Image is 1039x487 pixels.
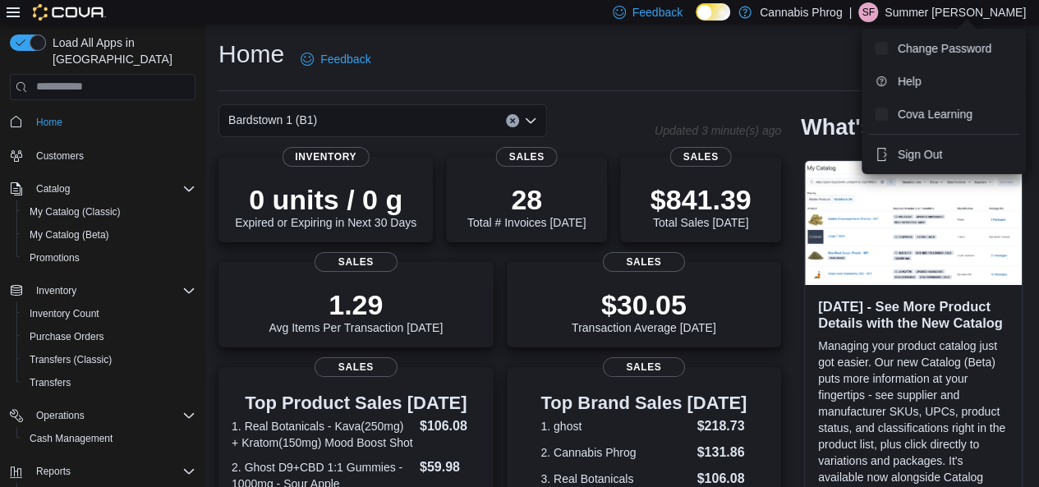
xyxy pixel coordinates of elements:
[898,40,991,57] span: Change Password
[506,114,519,127] button: Clear input
[30,281,195,301] span: Inventory
[16,427,202,450] button: Cash Management
[868,35,1019,62] button: Change Password
[294,43,377,76] a: Feedback
[467,183,586,216] p: 28
[540,418,690,434] dt: 1. ghost
[23,304,106,324] a: Inventory Count
[33,4,106,21] img: Cova
[23,304,195,324] span: Inventory Count
[16,348,202,371] button: Transfers (Classic)
[651,183,752,229] div: Total Sales [DATE]
[898,106,972,122] span: Cova Learning
[16,302,202,325] button: Inventory Count
[30,462,77,481] button: Reports
[36,465,71,478] span: Reports
[858,2,878,22] div: Summer Frazier
[23,373,77,393] a: Transfers
[30,462,195,481] span: Reports
[696,416,747,436] dd: $218.73
[232,418,413,451] dt: 1. Real Botanicals - Kava(250mg) + Kratom(150mg) Mood Boost Shot
[603,357,685,377] span: Sales
[235,183,416,229] div: Expired or Expiring in Next 30 Days
[30,281,83,301] button: Inventory
[30,353,112,366] span: Transfers (Classic)
[818,298,1009,331] h3: [DATE] - See More Product Details with the New Catalog
[760,2,842,22] p: Cannabis Phrog
[23,373,195,393] span: Transfers
[540,444,690,461] dt: 2. Cannabis Phrog
[218,38,284,71] h1: Home
[23,225,116,245] a: My Catalog (Beta)
[420,457,480,477] dd: $59.98
[670,147,732,167] span: Sales
[30,228,109,241] span: My Catalog (Beta)
[23,350,118,370] a: Transfers (Classic)
[269,288,443,321] p: 1.29
[868,141,1019,168] button: Sign Out
[30,330,104,343] span: Purchase Orders
[23,248,195,268] span: Promotions
[868,68,1019,94] button: Help
[420,416,480,436] dd: $106.08
[23,350,195,370] span: Transfers (Classic)
[898,146,942,163] span: Sign Out
[46,34,195,67] span: Load All Apps in [GEOGRAPHIC_DATA]
[23,225,195,245] span: My Catalog (Beta)
[467,183,586,229] div: Total # Invoices [DATE]
[898,73,922,90] span: Help
[862,2,874,22] span: SF
[16,325,202,348] button: Purchase Orders
[23,429,195,448] span: Cash Management
[696,3,730,21] input: Dark Mode
[3,404,202,427] button: Operations
[632,4,683,21] span: Feedback
[16,200,202,223] button: My Catalog (Classic)
[3,110,202,134] button: Home
[36,182,70,195] span: Catalog
[16,223,202,246] button: My Catalog (Beta)
[269,288,443,334] div: Avg Items Per Transaction [DATE]
[496,147,558,167] span: Sales
[30,205,121,218] span: My Catalog (Classic)
[651,183,752,216] p: $841.39
[3,279,202,302] button: Inventory
[232,393,480,413] h3: Top Product Sales [DATE]
[801,114,922,140] h2: What's new
[23,248,86,268] a: Promotions
[696,443,747,462] dd: $131.86
[3,144,202,168] button: Customers
[320,51,370,67] span: Feedback
[23,202,127,222] a: My Catalog (Classic)
[36,284,76,297] span: Inventory
[540,393,747,413] h3: Top Brand Sales [DATE]
[36,116,62,129] span: Home
[30,307,99,320] span: Inventory Count
[16,246,202,269] button: Promotions
[30,406,195,425] span: Operations
[30,146,90,166] a: Customers
[282,147,370,167] span: Inventory
[30,376,71,389] span: Transfers
[30,406,91,425] button: Operations
[30,179,195,199] span: Catalog
[30,179,76,199] button: Catalog
[16,371,202,394] button: Transfers
[30,432,113,445] span: Cash Management
[23,327,111,347] a: Purchase Orders
[848,2,852,22] p: |
[235,183,416,216] p: 0 units / 0 g
[30,145,195,166] span: Customers
[30,113,69,132] a: Home
[23,429,119,448] a: Cash Management
[36,409,85,422] span: Operations
[36,149,84,163] span: Customers
[572,288,716,321] p: $30.05
[885,2,1026,22] p: Summer [PERSON_NAME]
[655,124,781,137] p: Updated 3 minute(s) ago
[30,251,80,264] span: Promotions
[572,288,716,334] div: Transaction Average [DATE]
[540,471,690,487] dt: 3. Real Botanicals
[228,110,317,130] span: Bardstown 1 (B1)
